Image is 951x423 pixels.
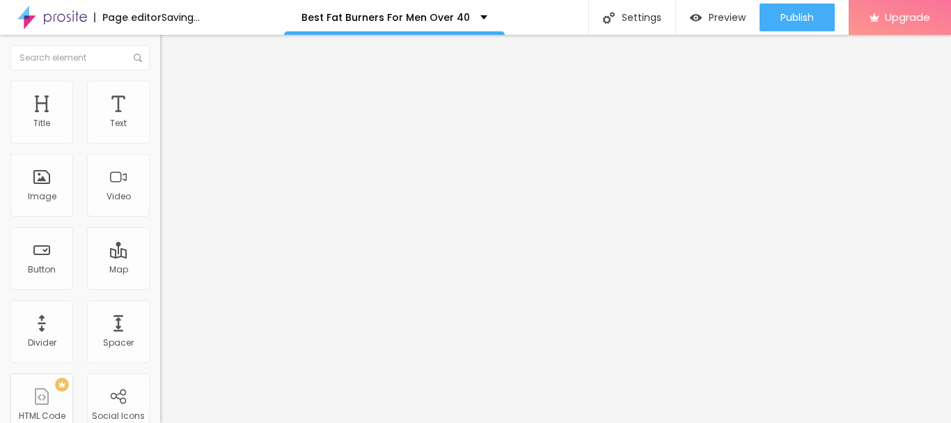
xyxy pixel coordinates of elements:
[709,12,746,23] span: Preview
[690,12,702,24] img: view-1.svg
[110,118,127,128] div: Text
[301,13,470,22] p: Best Fat Burners For Men Over 40
[160,35,951,423] iframe: Editor
[676,3,760,31] button: Preview
[107,192,131,201] div: Video
[28,192,56,201] div: Image
[885,11,930,23] span: Upgrade
[33,118,50,128] div: Title
[19,411,65,421] div: HTML Code
[94,13,162,22] div: Page editor
[780,12,814,23] span: Publish
[92,411,145,421] div: Social Icons
[10,45,150,70] input: Search element
[28,338,56,348] div: Divider
[134,54,142,62] img: Icone
[103,338,134,348] div: Spacer
[603,12,615,24] img: Icone
[28,265,56,275] div: Button
[760,3,835,31] button: Publish
[109,265,128,275] div: Map
[162,13,200,22] div: Saving...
